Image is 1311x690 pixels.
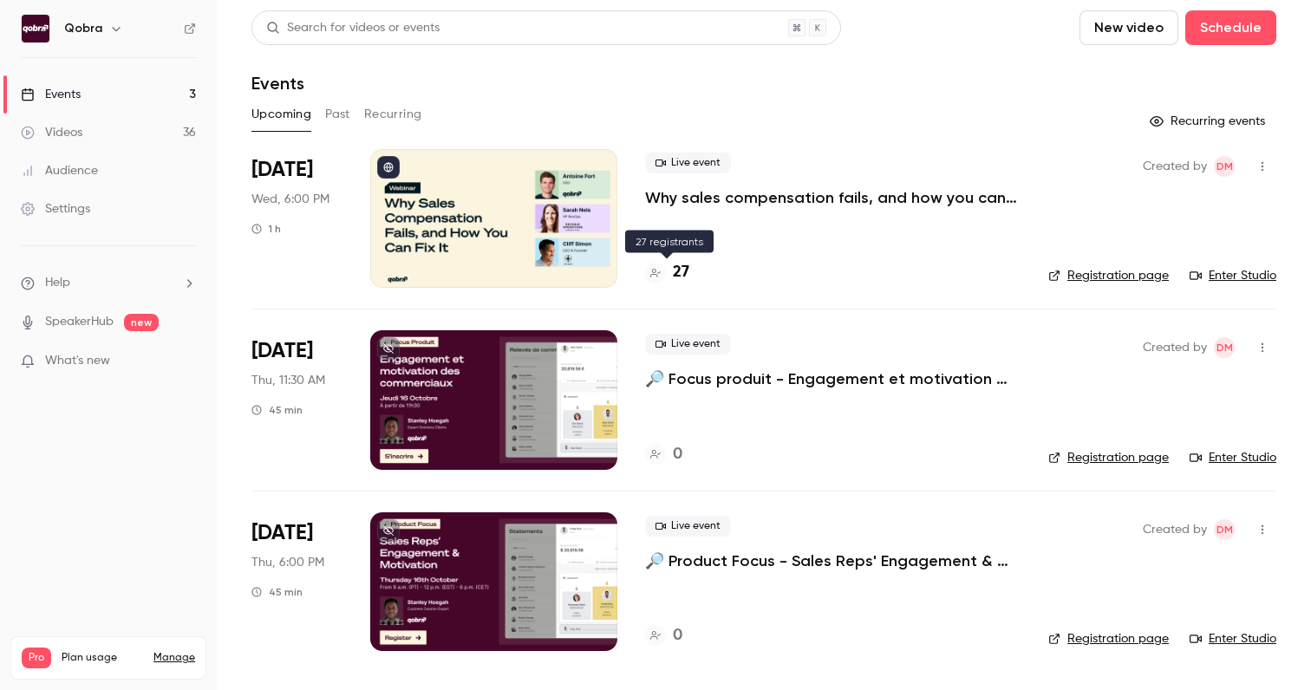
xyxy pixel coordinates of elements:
span: [DATE] [251,337,313,365]
span: Dylan Manceau [1214,156,1235,177]
span: Created by [1143,337,1207,358]
h4: 0 [673,443,682,466]
span: DM [1216,156,1233,177]
span: Help [45,274,70,292]
a: Registration page [1048,449,1169,466]
span: new [124,314,159,331]
span: Live event [645,516,731,537]
button: Recurring events [1142,107,1276,135]
button: New video [1079,10,1178,45]
span: Dylan Manceau [1214,519,1235,540]
div: Settings [21,200,90,218]
a: SpeakerHub [45,313,114,331]
a: 🔎 Focus produit - Engagement et motivation des commerciaux [645,368,1021,389]
span: Dylan Manceau [1214,337,1235,358]
span: Live event [645,334,731,355]
button: Recurring [364,101,422,128]
span: What's new [45,352,110,370]
h1: Events [251,73,304,94]
div: Videos [21,124,82,141]
span: Created by [1143,156,1207,177]
span: Pro [22,648,51,668]
a: Enter Studio [1190,267,1276,284]
div: Oct 8 Wed, 6:00 PM (Europe/Paris) [251,149,342,288]
button: Past [325,101,350,128]
div: 1 h [251,222,281,236]
h6: Qobra [64,20,102,37]
a: 🔎 Product Focus - Sales Reps' Engagement & Motivation [645,550,1021,571]
span: Wed, 6:00 PM [251,191,329,208]
span: DM [1216,337,1233,358]
a: Enter Studio [1190,449,1276,466]
span: [DATE] [251,156,313,184]
li: help-dropdown-opener [21,274,196,292]
h4: 0 [673,624,682,648]
span: Live event [645,153,731,173]
a: Registration page [1048,267,1169,284]
div: Oct 16 Thu, 6:00 PM (Europe/Paris) [251,512,342,651]
a: Why sales compensation fails, and how you can fix it [645,187,1021,208]
span: [DATE] [251,519,313,547]
a: 27 [645,261,689,284]
a: Registration page [1048,630,1169,648]
span: Thu, 6:00 PM [251,554,324,571]
span: DM [1216,519,1233,540]
span: Created by [1143,519,1207,540]
img: Qobra [22,15,49,42]
span: Thu, 11:30 AM [251,372,325,389]
div: 45 min [251,585,303,599]
a: Enter Studio [1190,630,1276,648]
a: 0 [645,624,682,648]
a: 0 [645,443,682,466]
div: Audience [21,162,98,179]
div: Oct 16 Thu, 11:30 AM (Europe/Paris) [251,330,342,469]
div: Search for videos or events [266,19,440,37]
div: Events [21,86,81,103]
span: Plan usage [62,651,143,665]
button: Upcoming [251,101,311,128]
iframe: Noticeable Trigger [175,354,196,369]
div: 45 min [251,403,303,417]
h4: 27 [673,261,689,284]
button: Schedule [1185,10,1276,45]
a: Manage [153,651,195,665]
